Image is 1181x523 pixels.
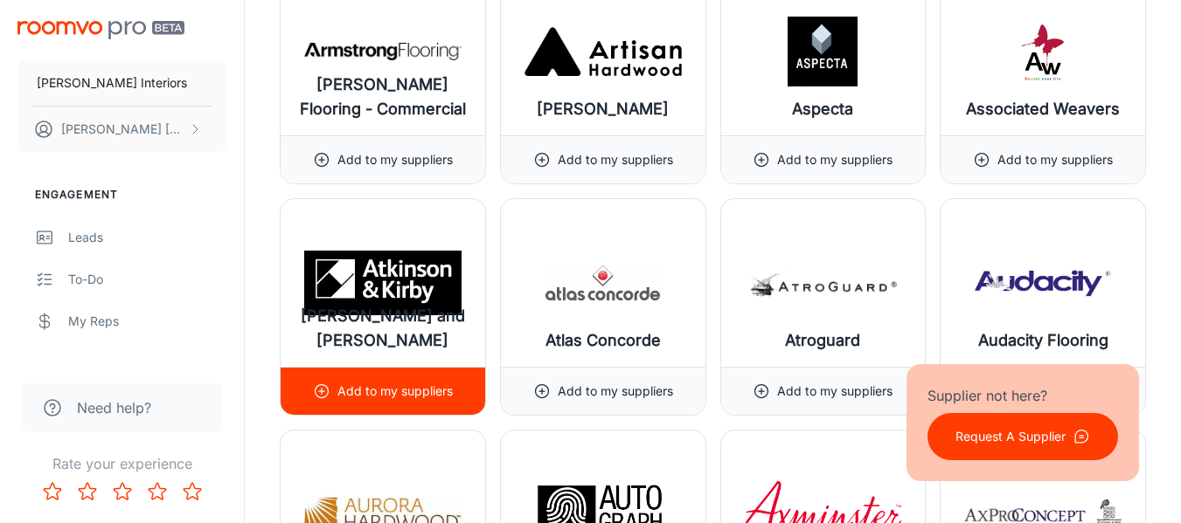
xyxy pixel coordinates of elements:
img: Associated Weavers [964,17,1122,86]
img: Atlas Concorde [525,248,682,318]
img: Atkinson and Kirby [304,248,462,318]
button: Rate 4 star [140,474,175,509]
p: Rate your experience [14,453,230,474]
h6: [PERSON_NAME] Flooring - Commercial [295,72,471,121]
p: Add to my suppliers [777,150,893,169]
p: [PERSON_NAME] Interiors [37,73,187,93]
h6: [PERSON_NAME] [537,97,669,121]
button: Request A Supplier [927,413,1118,460]
button: Rate 2 star [70,474,105,509]
img: Armstrong Flooring - Commercial [304,17,462,86]
button: [PERSON_NAME] [PERSON_NAME] [17,107,226,152]
div: Leads [68,228,226,247]
span: Need help? [77,397,151,418]
button: Rate 1 star [35,474,70,509]
img: Audacity Flooring [964,248,1122,318]
p: Add to my suppliers [997,150,1113,169]
h6: Atroguard [785,328,860,353]
p: [PERSON_NAME] [PERSON_NAME] [61,120,184,139]
button: Rate 3 star [105,474,140,509]
img: Aspecta [744,17,901,86]
h6: Aspecta [792,97,853,121]
p: Add to my suppliers [777,382,893,401]
p: Request A Supplier [955,427,1066,446]
h6: [PERSON_NAME] and [PERSON_NAME] [295,304,471,353]
h6: Associated Weavers [966,97,1120,121]
p: Supplier not here? [927,385,1118,406]
img: Atroguard [744,248,901,318]
p: Add to my suppliers [558,382,673,401]
h6: Atlas Concorde [545,328,661,353]
p: Add to my suppliers [337,150,453,169]
button: [PERSON_NAME] Interiors [17,60,226,106]
div: To-do [68,270,226,289]
div: My Reps [68,312,226,331]
button: Rate 5 star [175,474,210,509]
h6: Audacity Flooring [978,328,1108,353]
p: Add to my suppliers [558,150,673,169]
img: Roomvo PRO Beta [17,21,184,39]
img: Artisan Hardwood [525,17,682,86]
p: Add to my suppliers [337,382,453,401]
